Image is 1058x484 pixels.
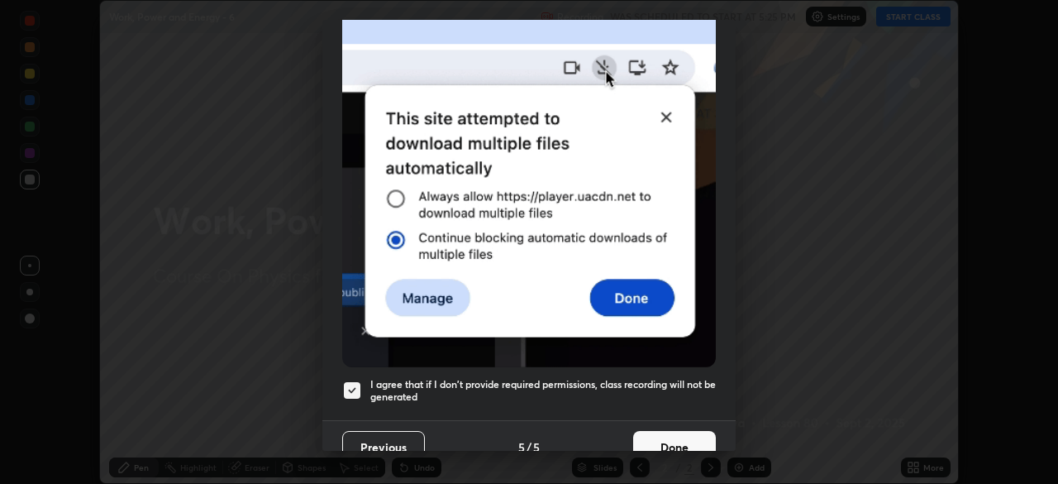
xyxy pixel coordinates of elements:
[342,431,425,464] button: Previous
[533,438,540,456] h4: 5
[527,438,531,456] h4: /
[342,6,716,367] img: downloads-permission-blocked.gif
[518,438,525,456] h4: 5
[370,378,716,404] h5: I agree that if I don't provide required permissions, class recording will not be generated
[633,431,716,464] button: Done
